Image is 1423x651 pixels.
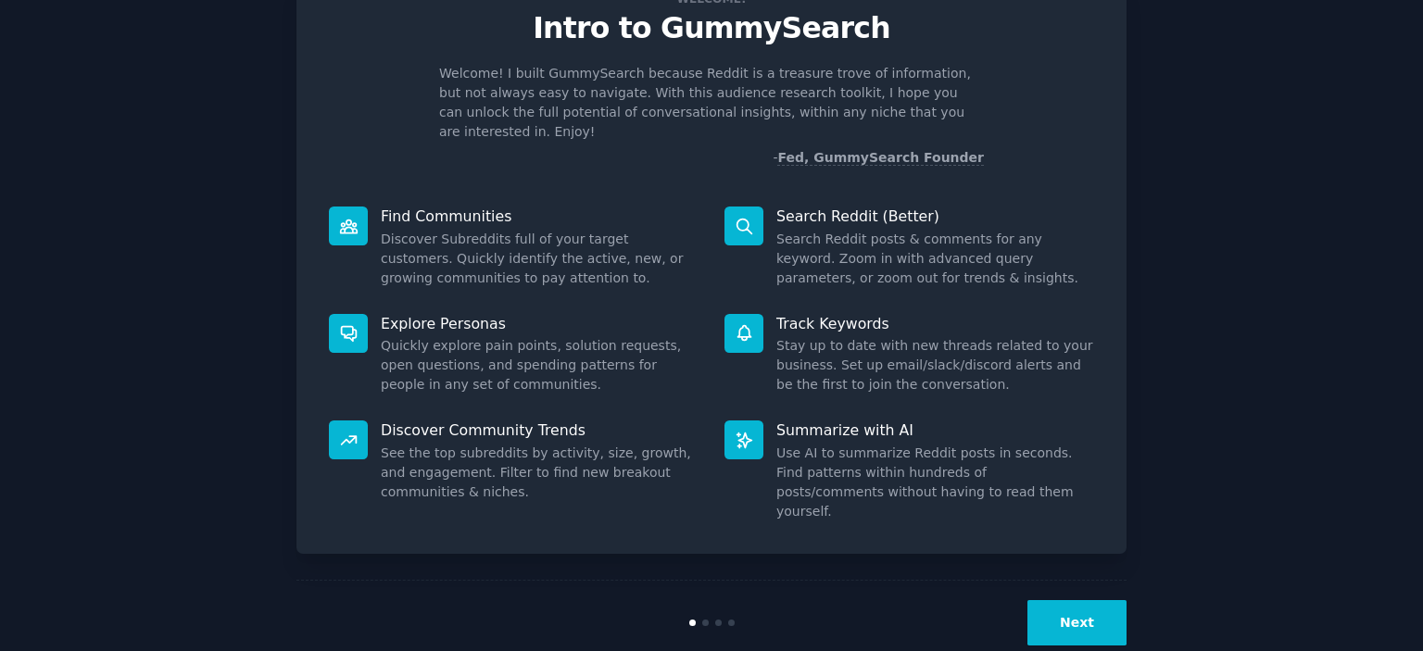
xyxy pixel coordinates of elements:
[777,150,984,166] a: Fed, GummySearch Founder
[776,420,1094,440] p: Summarize with AI
[1027,600,1127,645] button: Next
[776,444,1094,521] dd: Use AI to summarize Reddit posts in seconds. Find patterns within hundreds of posts/comments with...
[439,64,984,142] p: Welcome! I built GummySearch because Reddit is a treasure trove of information, but not always ea...
[381,336,699,394] dd: Quickly explore pain points, solution requests, open questions, and spending patterns for people ...
[776,314,1094,333] p: Track Keywords
[381,420,699,440] p: Discover Community Trends
[776,207,1094,226] p: Search Reddit (Better)
[776,336,1094,394] dd: Stay up to date with new threads related to your business. Set up email/slack/discord alerts and ...
[381,444,699,502] dd: See the top subreddits by activity, size, growth, and engagement. Filter to find new breakout com...
[776,230,1094,288] dd: Search Reddit posts & comments for any keyword. Zoom in with advanced query parameters, or zoom o...
[381,314,699,333] p: Explore Personas
[773,148,984,168] div: -
[316,12,1107,44] p: Intro to GummySearch
[381,207,699,226] p: Find Communities
[381,230,699,288] dd: Discover Subreddits full of your target customers. Quickly identify the active, new, or growing c...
